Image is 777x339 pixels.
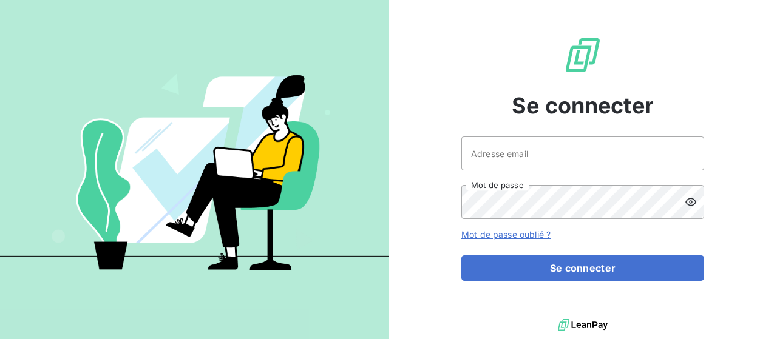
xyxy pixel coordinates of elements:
img: logo [558,316,608,334]
button: Se connecter [461,255,704,281]
input: placeholder [461,136,704,170]
a: Mot de passe oublié ? [461,229,551,240]
span: Se connecter [512,89,654,122]
img: Logo LeanPay [563,36,602,75]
